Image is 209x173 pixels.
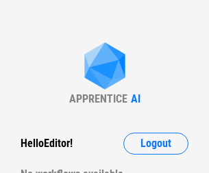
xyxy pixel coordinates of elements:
div: AI [131,92,140,105]
button: Logout [123,133,188,155]
img: Apprentice AI [77,42,132,92]
span: Logout [140,138,171,149]
div: Hello Editor ! [21,133,73,155]
div: APPRENTICE [69,92,127,105]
